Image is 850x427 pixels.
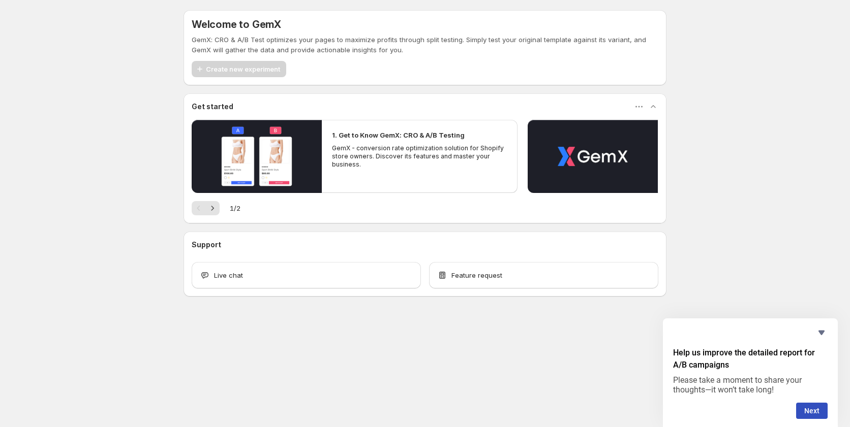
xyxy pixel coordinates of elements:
span: Feature request [451,270,502,280]
button: Play video [192,120,322,193]
button: Next [205,201,220,215]
p: Please take a moment to share your thoughts—it won’t take long! [673,375,828,395]
h2: Help us improve the detailed report for A/B campaigns [673,347,828,371]
p: GemX: CRO & A/B Test optimizes your pages to maximize profits through split testing. Simply test ... [192,35,658,55]
button: Next question [796,403,828,419]
h3: Get started [192,102,233,112]
div: Help us improve the detailed report for A/B campaigns [673,326,828,419]
h3: Support [192,240,221,250]
span: 1 / 2 [230,203,240,213]
h5: Welcome to GemX [192,18,281,30]
p: GemX - conversion rate optimization solution for Shopify store owners. Discover its features and ... [332,144,507,169]
nav: Pagination [192,201,220,215]
button: Play video [528,120,658,193]
span: Live chat [214,270,243,280]
button: Hide survey [815,326,828,339]
h2: 1. Get to Know GemX: CRO & A/B Testing [332,130,465,140]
